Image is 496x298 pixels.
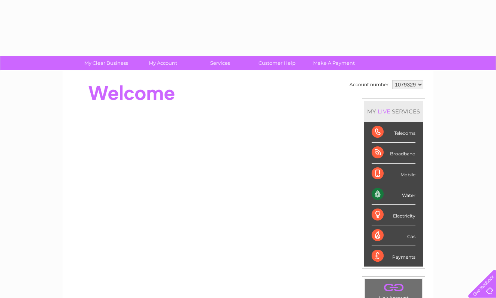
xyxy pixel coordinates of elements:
[132,56,194,70] a: My Account
[75,56,137,70] a: My Clear Business
[372,143,415,163] div: Broadband
[376,108,392,115] div: LIVE
[372,246,415,266] div: Payments
[372,205,415,225] div: Electricity
[367,281,420,294] a: .
[372,184,415,205] div: Water
[189,56,251,70] a: Services
[246,56,308,70] a: Customer Help
[348,78,390,91] td: Account number
[372,122,415,143] div: Telecoms
[372,164,415,184] div: Mobile
[372,225,415,246] div: Gas
[303,56,365,70] a: Make A Payment
[364,101,423,122] div: MY SERVICES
